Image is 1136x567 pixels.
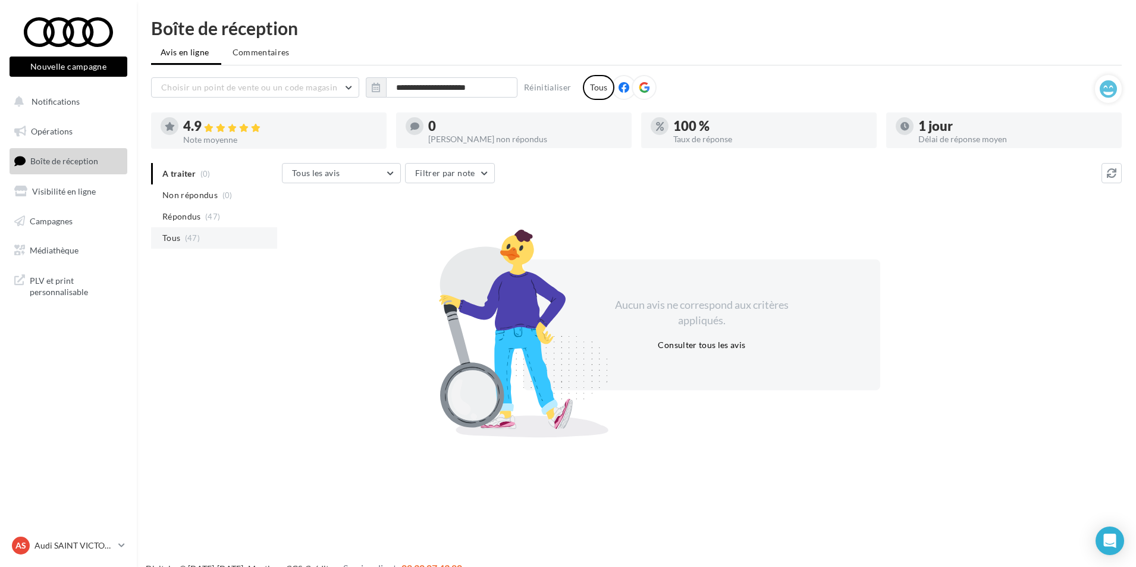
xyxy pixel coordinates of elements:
button: Notifications [7,89,125,114]
span: Commentaires [233,46,290,58]
a: AS Audi SAINT VICTORET [10,534,127,557]
button: Consulter tous les avis [653,338,750,352]
span: Tous les avis [292,168,340,178]
span: Choisir un point de vente ou un code magasin [161,82,337,92]
div: 100 % [673,120,867,133]
div: Boîte de réception [151,19,1122,37]
span: Tous [162,232,180,244]
div: Délai de réponse moyen [918,135,1112,143]
div: Note moyenne [183,136,377,144]
button: Tous les avis [282,163,401,183]
div: Tous [583,75,614,100]
span: Médiathèque [30,245,79,255]
a: PLV et print personnalisable [7,268,130,303]
span: (47) [205,212,220,221]
div: Taux de réponse [673,135,867,143]
div: 1 jour [918,120,1112,133]
a: Opérations [7,119,130,144]
button: Réinitialiser [519,80,576,95]
button: Nouvelle campagne [10,57,127,77]
a: Visibilité en ligne [7,179,130,204]
div: Open Intercom Messenger [1096,527,1124,555]
a: Boîte de réception [7,148,130,174]
a: Médiathèque [7,238,130,263]
div: [PERSON_NAME] non répondus [428,135,622,143]
p: Audi SAINT VICTORET [34,540,114,552]
a: Campagnes [7,209,130,234]
button: Filtrer par note [405,163,495,183]
span: Opérations [31,126,73,136]
span: Répondus [162,211,201,223]
span: AS [15,540,26,552]
div: 0 [428,120,622,133]
span: Campagnes [30,215,73,225]
span: (0) [222,190,233,200]
span: PLV et print personnalisable [30,272,123,298]
div: Aucun avis ne correspond aux critères appliqués. [600,297,804,328]
span: (47) [185,233,200,243]
button: Choisir un point de vente ou un code magasin [151,77,359,98]
div: 4.9 [183,120,377,133]
span: Non répondus [162,189,218,201]
span: Boîte de réception [30,156,98,166]
span: Visibilité en ligne [32,186,96,196]
span: Notifications [32,96,80,106]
